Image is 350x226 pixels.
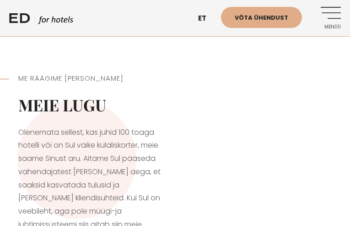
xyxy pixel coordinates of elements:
[18,73,166,84] h5: ME RÄÄGIME [PERSON_NAME]
[221,7,302,28] a: Võta ühendust
[18,95,166,115] h2: Meie lugu
[316,24,341,30] span: Menüü
[194,9,221,27] a: et
[9,11,73,25] a: ED HOTELS
[316,7,341,32] a: Menüü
